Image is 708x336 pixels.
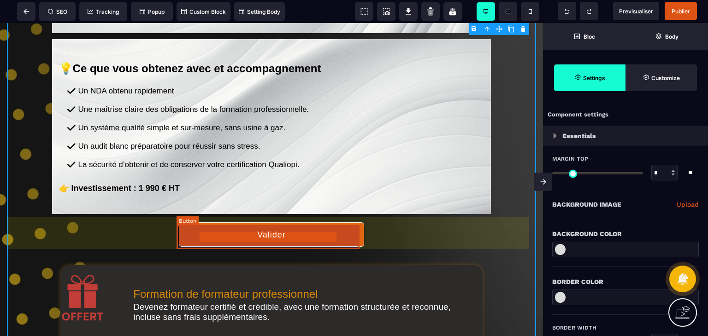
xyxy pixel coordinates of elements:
strong: Body [665,33,678,40]
span: Preview [613,2,659,20]
text: Un système qualité simple et sur-mesure, sans usine à gaz. [76,98,482,112]
span: Screenshot [377,2,395,21]
text: 👉 Investissement : 1 990 € HT [59,158,491,173]
div: Border Color [552,276,699,287]
span: SEO [48,8,67,15]
span: Custom Block [181,8,226,15]
img: loading [553,133,557,139]
span: Popup [140,8,165,15]
span: Border Width [552,324,596,331]
span: Previsualiser [619,8,653,15]
span: Setting Body [239,8,280,15]
span: View components [355,2,373,21]
strong: Settings [583,75,605,81]
span: Settings [554,64,625,91]
p: Essentials [562,130,596,141]
button: Valider [179,199,364,224]
span: Open Style Manager [625,64,697,91]
text: Un audit blanc préparatoire pour réussir sans stress. [76,116,482,130]
span: Open Blocks [543,23,625,50]
span: Open Layer Manager [625,23,708,50]
span: Margin Top [552,155,588,162]
span: Publier [672,8,690,15]
h2: Formation de formateur professionnel [133,265,464,278]
strong: Customize [651,75,680,81]
text: Devenez formateur certifié et crédible, avec une formation structurée et reconnue, incluse sans f... [133,279,464,299]
span: Tracking [88,8,119,15]
div: Component settings [543,106,708,124]
text: Une maîtrise claire des obligations de la formation professionnelle. [76,80,482,93]
strong: Bloc [584,33,595,40]
div: Background Color [552,228,699,239]
text: La sécurité d’obtenir et de conserver votre certification Qualiopi. [76,135,482,149]
h2: 💡Ce que vous obtenez avec et accompagnement [59,35,491,52]
p: Background Image [552,199,621,210]
text: Un NDA obtenu rapidement [76,61,482,75]
img: 429a934850bb62ca5407e253a6c43882_Offert.png [48,242,117,311]
a: Upload [677,199,699,210]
